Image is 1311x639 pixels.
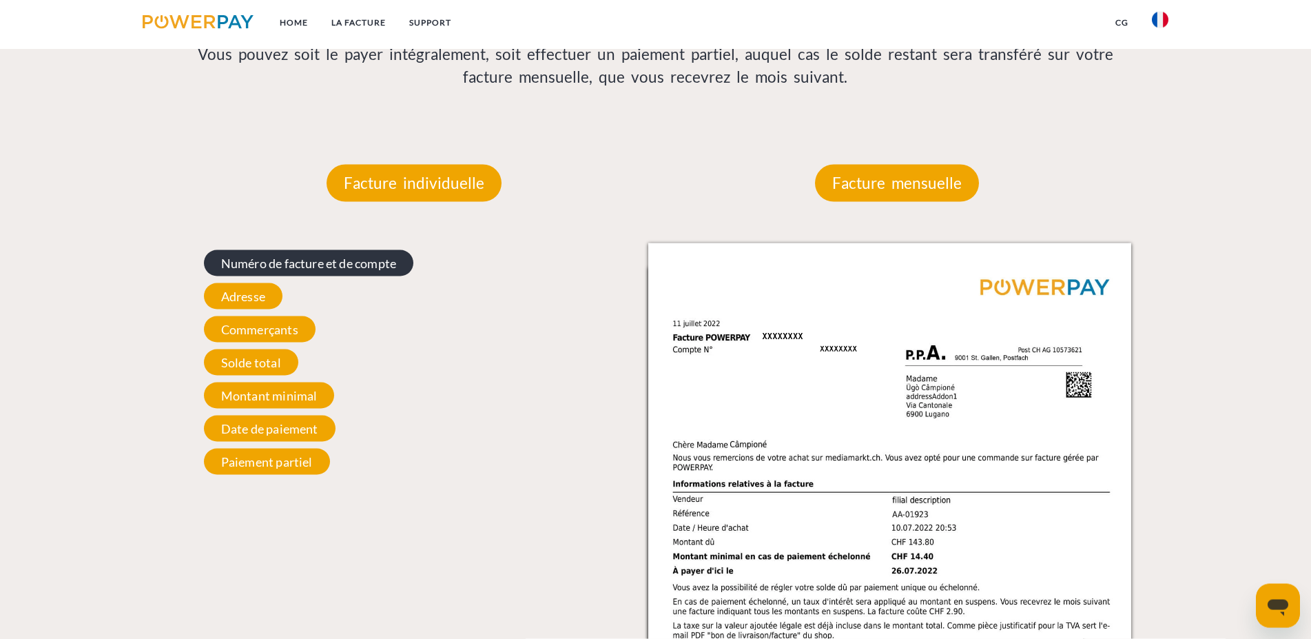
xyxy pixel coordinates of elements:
[815,165,979,202] p: Facture mensuelle
[204,416,336,442] span: Date de paiement
[320,10,398,35] a: LA FACTURE
[173,43,1139,90] p: Vous pouvez soit le payer intégralement, soit effectuer un paiement partiel, auquel cas le solde ...
[204,316,316,343] span: Commerçants
[143,15,254,29] img: logo-powerpay.svg
[268,10,320,35] a: Home
[1256,584,1300,628] iframe: Bouton de lancement de la fenêtre de messagerie
[204,283,282,310] span: Adresse
[398,10,463,35] a: Support
[204,349,298,376] span: Solde total
[204,383,335,409] span: Montant minimal
[204,250,413,276] span: Numéro de facture et de compte
[1104,10,1140,35] a: CG
[1152,12,1168,28] img: fr
[204,449,330,475] span: Paiement partiel
[327,165,502,202] p: Facture individuelle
